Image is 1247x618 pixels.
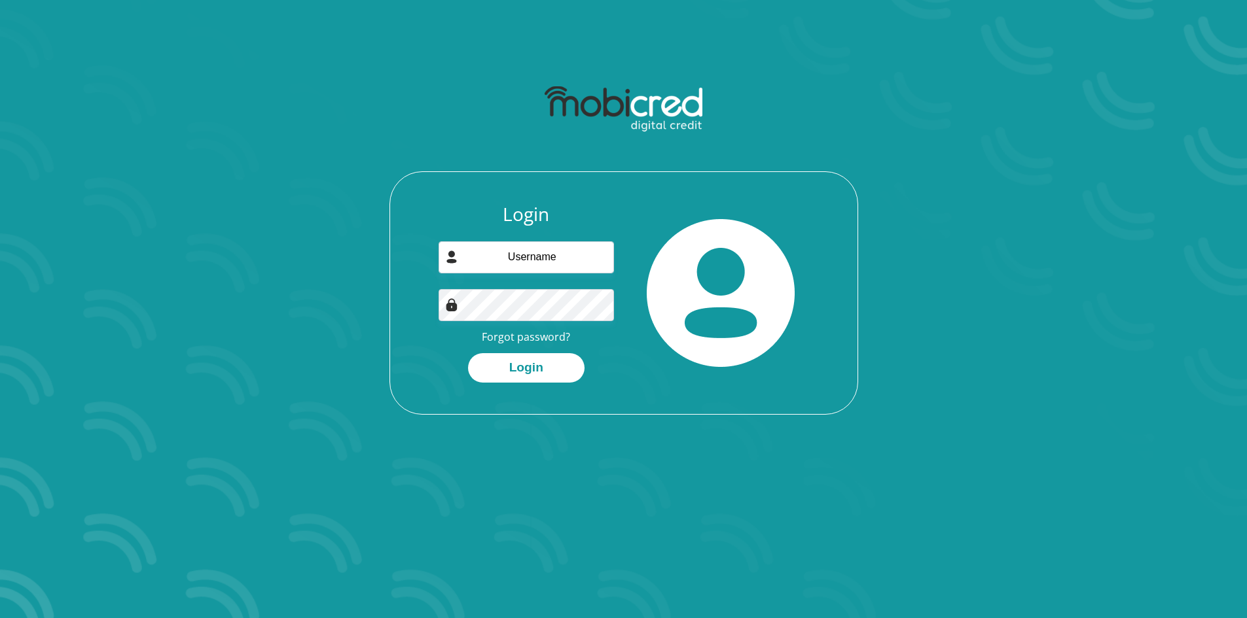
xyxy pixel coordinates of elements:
a: Forgot password? [482,330,570,344]
input: Username [439,241,614,273]
button: Login [468,353,585,383]
img: user-icon image [445,250,458,264]
img: Image [445,298,458,311]
h3: Login [439,203,614,226]
img: mobicred logo [545,86,702,132]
